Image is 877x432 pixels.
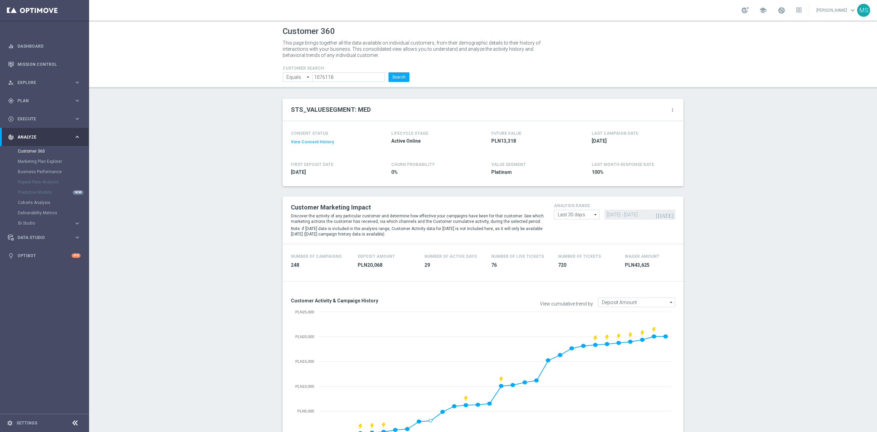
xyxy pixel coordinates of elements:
[18,169,71,175] a: Business Performance
[670,107,675,113] i: more_vert
[592,210,599,219] i: arrow_drop_down
[17,81,74,85] span: Explore
[592,162,654,167] span: LAST MONTH RESPONSE RATE
[8,116,14,122] i: play_circle_outline
[8,134,81,140] button: track_changes Analyze keyboard_arrow_right
[18,177,88,187] div: Repeat Rate Analysis
[18,221,67,225] span: BI Studio
[17,247,72,265] a: Optibot
[312,72,385,82] input: Enter CID, Email, name or phone
[558,254,601,259] h4: Number Of Tickets
[291,106,371,114] h2: STS_VALUESEGMENT: MED
[491,169,571,176] span: Platinum
[8,247,81,265] div: Optibot
[297,409,314,413] text: PLN5,000
[291,162,333,167] h4: FIRST DEPOSIT DATE
[8,55,81,73] div: Mission Control
[625,262,683,268] span: PLN43,625
[18,159,71,164] a: Marketing Plan Explorer
[18,220,81,226] button: BI Studio keyboard_arrow_right
[388,72,409,82] button: Search
[8,98,14,104] i: gps_fixed
[74,220,81,227] i: keyboard_arrow_right
[391,162,435,167] span: CHURN PROBABILITY
[291,226,544,237] p: Note: if [DATE] date is included in the analysis range, Customer Activity data for [DATE] is not ...
[283,72,312,82] input: Enter CID, Email, name or phone
[849,7,856,14] span: keyboard_arrow_down
[17,99,74,103] span: Plan
[18,167,88,177] div: Business Performance
[7,420,13,426] i: settings
[291,262,349,268] span: 248
[18,210,71,216] a: Deliverability Metrics
[554,203,675,208] h4: analysis range
[592,169,672,176] span: 100%
[8,62,81,67] button: Mission Control
[391,169,471,176] span: 0%
[17,135,74,139] span: Analyze
[8,116,81,122] button: play_circle_outline Execute keyboard_arrow_right
[8,98,74,104] div: Plan
[8,253,81,259] button: lightbulb Optibot +10
[558,262,617,268] span: 720
[358,254,395,259] h4: Deposit Amount
[391,138,471,144] span: Active Online
[283,40,546,58] p: This page brings together all the data available on individual customers, from their demographic ...
[8,80,14,86] i: person_search
[291,169,371,176] span: 2016-04-27
[8,37,81,55] div: Dashboard
[73,190,84,195] div: NEW
[8,80,74,86] div: Explore
[8,98,81,104] button: gps_fixed Plan keyboard_arrow_right
[283,66,409,71] h4: CUSTOMER SEARCH
[291,203,544,212] h2: Customer Marketing Impact
[18,221,74,225] div: BI Studio
[8,253,14,259] i: lightbulb
[8,43,14,49] i: equalizer
[592,138,672,144] span: 2025-10-01
[16,421,37,425] a: Settings
[540,301,593,307] label: View cumulative trend by
[295,359,314,363] text: PLN15,000
[74,79,81,86] i: keyboard_arrow_right
[291,298,478,304] h3: Customer Activity & Campaign History
[291,213,544,224] p: Discover the activity of any particular customer and determine how effective your campaigns have ...
[291,139,334,145] button: View Consent History
[8,134,74,140] div: Analyze
[291,131,371,136] h4: CONSENT STATUS
[17,236,74,240] span: Data Studio
[17,37,81,55] a: Dashboard
[72,253,81,258] div: +10
[17,55,81,73] a: Mission Control
[283,26,683,36] h1: Customer 360
[491,162,526,167] h4: VALUE SEGMENT
[554,210,600,219] input: analysis range
[592,131,638,136] h4: LAST CAMPAIGN DATE
[8,80,81,85] button: person_search Explore keyboard_arrow_right
[8,44,81,49] div: equalizer Dashboard
[18,148,71,154] a: Customer 360
[625,254,659,259] h4: Wager Amount
[8,134,14,140] i: track_changes
[18,200,71,205] a: Cohorts Analysis
[291,254,342,259] h4: Number of Campaigns
[295,335,314,339] text: PLN20,000
[17,117,74,121] span: Execute
[491,131,521,136] h4: FUTURE VALUE
[491,254,544,259] h4: Number Of Live Tickets
[8,235,81,240] button: Data Studio keyboard_arrow_right
[18,187,88,197] div: Predictive Models
[18,156,88,167] div: Marketing Plan Explorer
[18,218,88,228] div: BI Studio
[74,116,81,122] i: keyboard_arrow_right
[305,73,312,82] i: arrow_drop_down
[759,7,767,14] span: school
[491,262,550,268] span: 76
